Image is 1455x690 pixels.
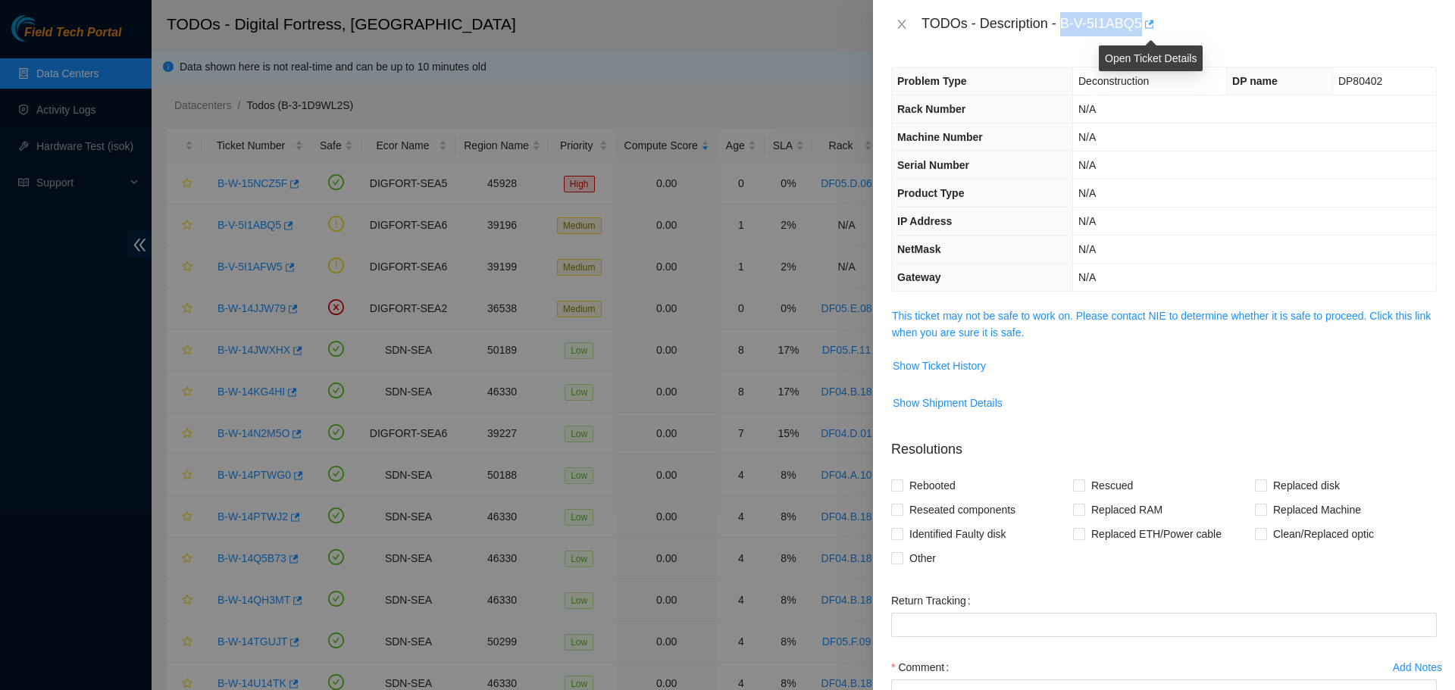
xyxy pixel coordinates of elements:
[893,395,1003,411] span: Show Shipment Details
[1099,45,1203,71] div: Open Ticket Details
[897,271,941,283] span: Gateway
[1267,473,1346,498] span: Replaced disk
[896,18,908,30] span: close
[921,12,1437,36] div: TODOs - Description - B-V-5I1ABQ5
[897,159,969,171] span: Serial Number
[891,427,1437,460] p: Resolutions
[891,613,1437,637] input: Return Tracking
[897,243,941,255] span: NetMask
[1393,662,1442,673] div: Add Notes
[1078,187,1096,199] span: N/A
[893,357,986,374] span: Show Ticket History
[892,310,1431,339] a: This ticket may not be safe to work on. Please contact NIE to determine whether it is safe to pro...
[903,498,1022,522] span: Reseated components
[1078,243,1096,255] span: N/A
[903,473,962,498] span: Rebooted
[897,103,965,115] span: Rack Number
[903,522,1012,546] span: Identified Faulty disk
[1078,159,1096,171] span: N/A
[1078,131,1096,143] span: N/A
[1392,655,1443,679] button: Add Notes
[1085,498,1169,522] span: Replaced RAM
[897,131,983,143] span: Machine Number
[892,354,987,378] button: Show Ticket History
[897,187,964,199] span: Product Type
[1078,271,1096,283] span: N/A
[897,215,952,227] span: IP Address
[1232,75,1278,87] span: DP name
[891,589,977,613] label: Return Tracking
[1078,75,1149,87] span: Deconstruction
[897,75,967,87] span: Problem Type
[1338,75,1382,87] span: DP80402
[891,655,955,679] label: Comment
[1085,522,1228,546] span: Replaced ETH/Power cable
[903,546,942,570] span: Other
[1267,522,1380,546] span: Clean/Replaced optic
[892,391,1003,415] button: Show Shipment Details
[891,17,912,32] button: Close
[1267,498,1367,522] span: Replaced Machine
[1078,215,1096,227] span: N/A
[1085,473,1139,498] span: Rescued
[1078,103,1096,115] span: N/A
